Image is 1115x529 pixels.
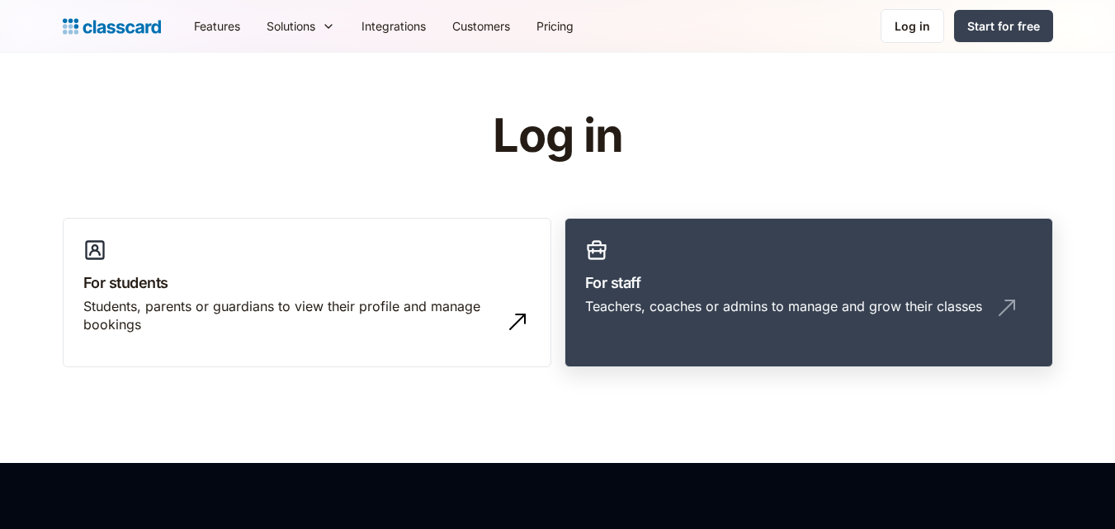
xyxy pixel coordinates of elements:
[253,7,348,45] div: Solutions
[83,272,531,294] h3: For students
[967,17,1040,35] div: Start for free
[295,111,820,162] h1: Log in
[585,297,982,315] div: Teachers, coaches or admins to manage and grow their classes
[523,7,587,45] a: Pricing
[895,17,930,35] div: Log in
[267,17,315,35] div: Solutions
[881,9,944,43] a: Log in
[565,218,1053,368] a: For staffTeachers, coaches or admins to manage and grow their classes
[348,7,439,45] a: Integrations
[954,10,1053,42] a: Start for free
[83,297,498,334] div: Students, parents or guardians to view their profile and manage bookings
[439,7,523,45] a: Customers
[63,218,551,368] a: For studentsStudents, parents or guardians to view their profile and manage bookings
[585,272,1032,294] h3: For staff
[181,7,253,45] a: Features
[63,15,161,38] a: home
